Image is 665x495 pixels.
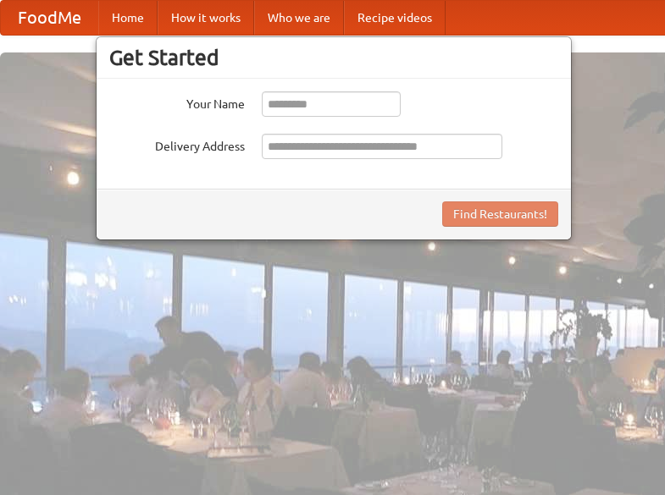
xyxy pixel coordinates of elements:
[98,1,158,35] a: Home
[109,91,245,113] label: Your Name
[109,45,558,70] h3: Get Started
[109,134,245,155] label: Delivery Address
[442,201,558,227] button: Find Restaurants!
[158,1,254,35] a: How it works
[344,1,446,35] a: Recipe videos
[254,1,344,35] a: Who we are
[1,1,98,35] a: FoodMe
